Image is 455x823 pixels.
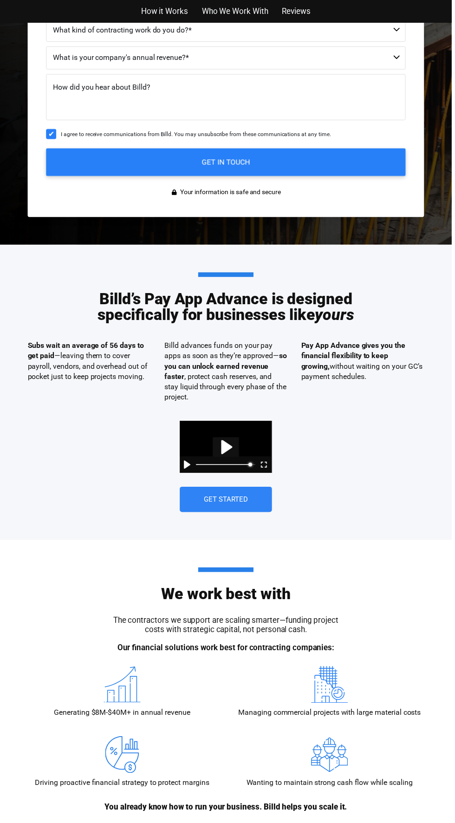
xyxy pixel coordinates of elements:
[303,344,408,373] strong: Pay App Advance gives you the financial flexibility to keep growing,
[303,343,427,385] p: without waiting on your GC’s payment schedules.
[53,84,151,92] span: How did you hear about Billd?
[318,307,357,326] em: yours
[65,274,390,325] h2: Billd’s Pay App Advance is designed specifically for businesses like
[166,343,290,405] p: Billd advances funds on your pay apps as soon as they’re approved— , protect cash reserves, and s...
[118,648,337,657] b: Our financial solutions work best for contracting companies:
[35,784,211,794] p: Driving proactive financial strategy to protect margins
[248,784,416,794] p: Wanting to maintain strong cash flow while scaling
[240,713,424,723] p: Managing commercial projects with large material costs
[166,354,289,384] strong: so you can unlock earned revenue faster
[181,490,274,516] a: Get Started
[54,713,192,723] p: Generating $8M-$40M+ in annual revenue
[65,808,390,817] div: You already know how to run your business. Billd helps you scale it.
[46,150,409,177] input: GET IN TOUCH
[28,344,145,363] strong: Subs wait an average of 56 days to get paid
[61,132,333,138] span: I agree to receive communications from Billd. You may unsubscribe from these communications at an...
[111,620,344,657] div: The contractors we support are scaling smarter—funding project costs with strategic capital, not ...
[28,572,427,606] h2: We work best with
[28,343,152,385] p: —leaving them to cover payroll, vendors, and overhead out of pocket just to keep projects moving.
[203,5,270,18] a: Who We Work With
[206,500,250,507] span: Get Started
[179,187,283,200] span: Your information is safe and secure
[46,130,57,140] input: I agree to receive communications from Billd. You may unsubscribe from these communications at an...
[284,5,313,18] a: Reviews
[142,5,189,18] a: How it Works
